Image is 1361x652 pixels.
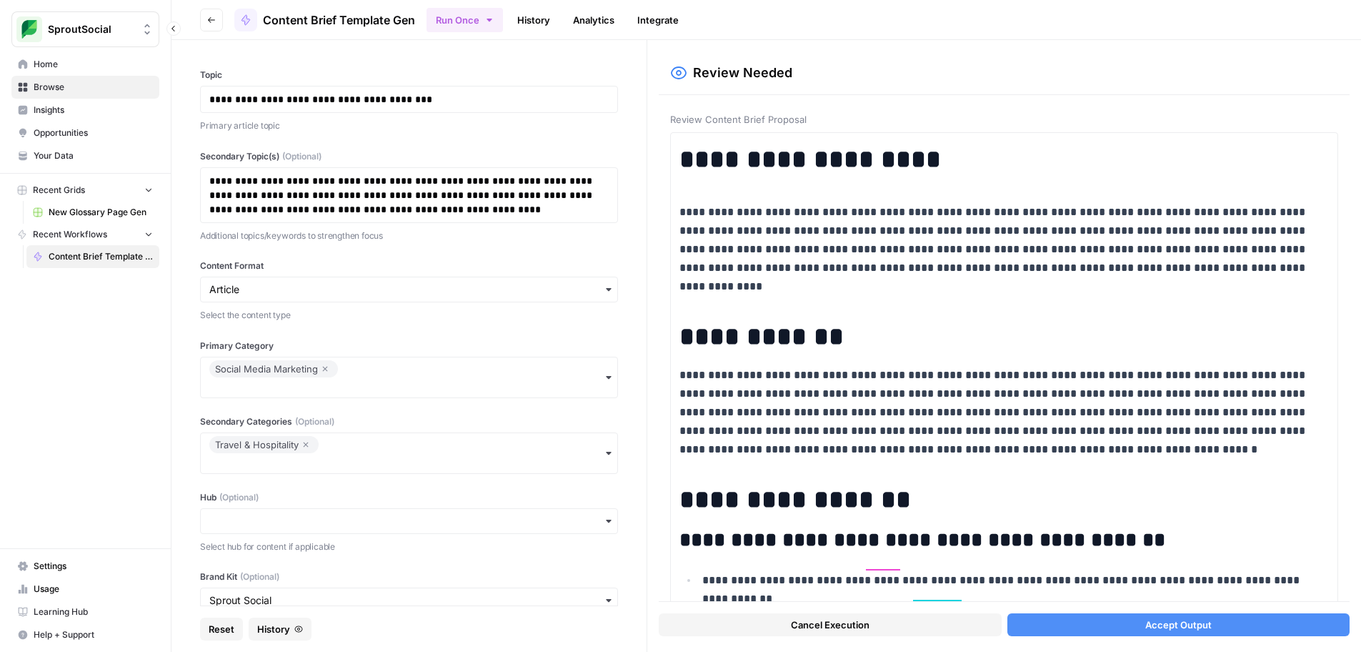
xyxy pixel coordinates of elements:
[11,76,159,99] a: Browse
[11,144,159,167] a: Your Data
[34,606,153,618] span: Learning Hub
[11,555,159,578] a: Settings
[34,81,153,94] span: Browse
[282,150,321,163] span: (Optional)
[200,260,618,272] label: Content Format
[1007,613,1350,636] button: Accept Output
[34,127,153,139] span: Opportunities
[200,119,618,133] p: Primary article topic
[219,491,259,504] span: (Optional)
[34,560,153,573] span: Settings
[200,570,618,583] label: Brand Kit
[427,8,503,32] button: Run Once
[215,436,313,453] div: Travel & Hospitality
[34,583,153,596] span: Usage
[659,613,1002,636] button: Cancel Execution
[200,491,618,504] label: Hub
[509,9,559,31] a: History
[49,250,153,263] span: Content Brief Template Gen
[215,360,332,377] div: Social Media Marketing
[670,112,1338,127] span: Review Content Brief Proposal
[200,150,618,163] label: Secondary Topic(s)
[200,540,618,554] p: Select hub for content if applicable
[11,53,159,76] a: Home
[49,206,153,219] span: New Glossary Page Gen
[34,628,153,641] span: Help + Support
[200,340,618,352] label: Primary Category
[11,601,159,623] a: Learning Hub
[240,570,279,583] span: (Optional)
[200,308,618,322] p: Select the content type
[693,63,792,83] h2: Review Needed
[11,99,159,122] a: Insights
[34,149,153,162] span: Your Data
[200,415,618,428] label: Secondary Categories
[33,228,107,241] span: Recent Workflows
[200,69,618,81] label: Topic
[564,9,623,31] a: Analytics
[209,622,234,636] span: Reset
[11,122,159,144] a: Opportunities
[200,433,618,474] button: Travel & Hospitality
[1145,618,1212,632] span: Accept Output
[200,618,243,641] button: Reset
[11,179,159,201] button: Recent Grids
[200,357,618,398] button: Social Media Marketing
[33,184,85,197] span: Recent Grids
[257,622,290,636] span: History
[249,618,311,641] button: History
[11,224,159,245] button: Recent Workflows
[11,11,159,47] button: Workspace: SproutSocial
[34,58,153,71] span: Home
[16,16,42,42] img: SproutSocial Logo
[11,623,159,646] button: Help + Support
[200,229,618,243] p: Additional topics/keywords to strengthen focus
[791,618,869,632] span: Cancel Execution
[26,201,159,224] a: New Glossary Page Gen
[26,245,159,268] a: Content Brief Template Gen
[234,9,415,31] a: Content Brief Template Gen
[11,578,159,601] a: Usage
[34,104,153,117] span: Insights
[209,593,609,608] input: Sprout Social
[263,11,415,29] span: Content Brief Template Gen
[209,282,609,297] input: Article
[629,9,687,31] a: Integrate
[295,415,334,428] span: (Optional)
[48,22,134,36] span: SproutSocial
